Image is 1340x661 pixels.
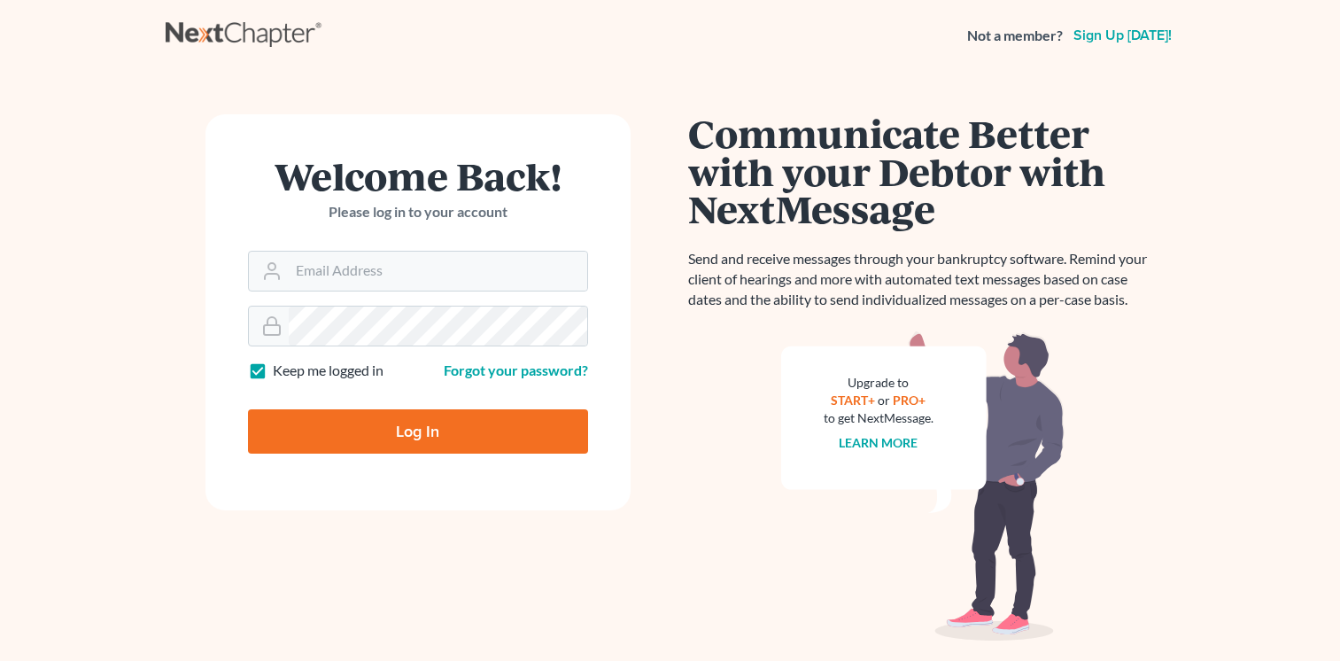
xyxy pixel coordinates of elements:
[824,374,933,392] div: Upgrade to
[831,393,875,408] a: START+
[1070,28,1175,43] a: Sign up [DATE]!
[273,361,383,381] label: Keep me logged in
[688,114,1158,228] h1: Communicate Better with your Debtor with NextMessage
[839,435,918,450] a: Learn more
[444,362,588,378] a: Forgot your password?
[688,249,1158,310] p: Send and receive messages through your bankruptcy software. Remind your client of hearings and mo...
[248,157,588,195] h1: Welcome Back!
[967,26,1063,46] strong: Not a member?
[248,409,588,454] input: Log In
[781,331,1065,642] img: nextmessage_bg-59042aed3d76b12b5cd301f8e5b87938c9018125f34e5fa2b7a6b67550977c72.svg
[878,393,890,408] span: or
[248,202,588,222] p: Please log in to your account
[893,393,926,408] a: PRO+
[824,409,933,427] div: to get NextMessage.
[289,252,587,291] input: Email Address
